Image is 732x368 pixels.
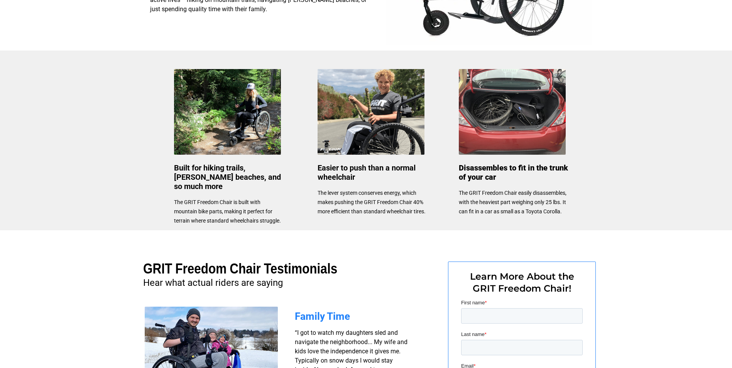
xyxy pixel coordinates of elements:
span: The GRIT Freedom Chair is built with mountain bike parts, making it perfect for terrain where sta... [174,199,281,224]
span: Hear what actual riders are saying [143,277,283,288]
span: Learn More About the GRIT Freedom Chair! [470,271,574,294]
input: Get more information [27,186,94,201]
span: Family Time [295,311,350,322]
span: The GRIT Freedom Chair easily disassembles, with the heaviest part weighing only 25 lbs. It can f... [459,190,566,214]
span: Disassembles to fit in the trunk of your car [459,163,568,182]
span: GRIT Freedom Chair Testimonials [143,261,337,277]
span: Built for hiking trails, [PERSON_NAME] beaches, and so much more [174,163,281,191]
span: The lever system conserves energy, which makes pushing the GRIT Freedom Chair 40% more efficient ... [318,190,426,214]
span: Easier to push than a normal wheelchair [318,163,416,182]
